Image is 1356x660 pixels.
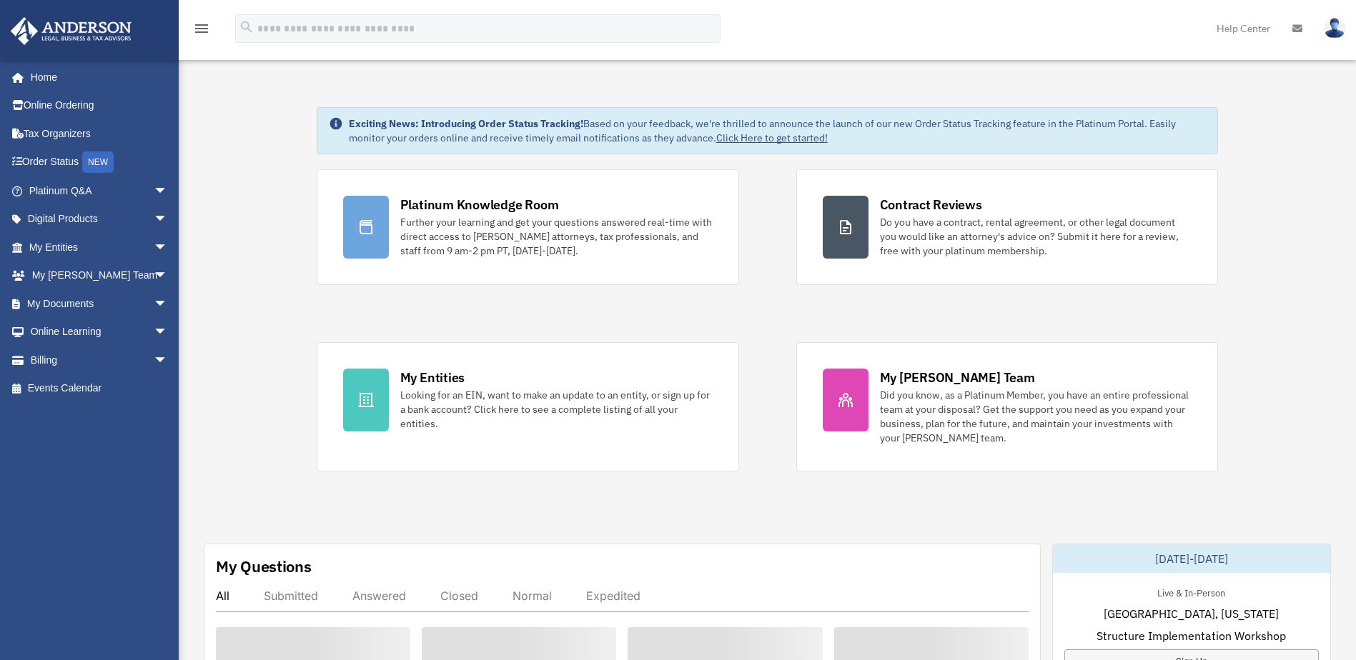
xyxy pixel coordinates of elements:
[10,261,189,290] a: My [PERSON_NAME] Teamarrow_drop_down
[880,215,1192,258] div: Do you have a contract, rental agreement, or other legal document you would like an attorney's ad...
[193,20,210,37] i: menu
[10,119,189,148] a: Tax Organizers
[317,169,739,285] a: Platinum Knowledge Room Further your learning and get your questions answered real-time with dire...
[10,176,189,205] a: Platinum Q&Aarrow_drop_down
[440,589,478,603] div: Closed
[10,346,189,374] a: Billingarrow_drop_down
[154,176,182,206] span: arrow_drop_down
[716,131,828,144] a: Click Here to get started!
[6,17,136,45] img: Anderson Advisors Platinum Portal
[1324,18,1345,39] img: User Pic
[880,388,1192,445] div: Did you know, as a Platinum Member, you have an entire professional team at your disposal? Get th...
[1146,584,1237,599] div: Live & In-Person
[10,205,189,234] a: Digital Productsarrow_drop_down
[82,151,114,173] div: NEW
[352,589,406,603] div: Answered
[400,369,465,386] div: My Entities
[400,215,713,258] div: Further your learning and get your questions answered real-time with direct access to [PERSON_NAM...
[349,117,583,130] strong: Exciting News: Introducing Order Status Tracking!
[1097,627,1286,644] span: Structure Implementation Workshop
[216,589,229,603] div: All
[154,261,182,291] span: arrow_drop_down
[880,369,1035,386] div: My [PERSON_NAME] Team
[216,556,312,577] div: My Questions
[317,342,739,471] a: My Entities Looking for an EIN, want to make an update to an entity, or sign up for a bank accoun...
[400,388,713,431] div: Looking for an EIN, want to make an update to an entity, or sign up for a bank account? Click her...
[400,196,559,214] div: Platinum Knowledge Room
[796,342,1219,471] a: My [PERSON_NAME] Team Did you know, as a Platinum Member, you have an entire professional team at...
[586,589,640,603] div: Expedited
[796,169,1219,285] a: Contract Reviews Do you have a contract, rental agreement, or other legal document you would like...
[10,63,182,91] a: Home
[154,233,182,262] span: arrow_drop_down
[154,205,182,234] span: arrow_drop_down
[10,148,189,177] a: Order StatusNEW
[264,589,318,603] div: Submitted
[880,196,982,214] div: Contract Reviews
[239,19,254,35] i: search
[10,233,189,261] a: My Entitiesarrow_drop_down
[10,289,189,318] a: My Documentsarrow_drop_down
[154,318,182,347] span: arrow_drop_down
[154,346,182,375] span: arrow_drop_down
[154,289,182,319] span: arrow_drop_down
[1104,605,1279,622] span: [GEOGRAPHIC_DATA], [US_STATE]
[10,91,189,120] a: Online Ordering
[349,116,1207,145] div: Based on your feedback, we're thrilled to announce the launch of our new Order Status Tracking fe...
[10,318,189,346] a: Online Learningarrow_drop_down
[10,374,189,403] a: Events Calendar
[1053,544,1330,573] div: [DATE]-[DATE]
[513,589,552,603] div: Normal
[193,25,210,37] a: menu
